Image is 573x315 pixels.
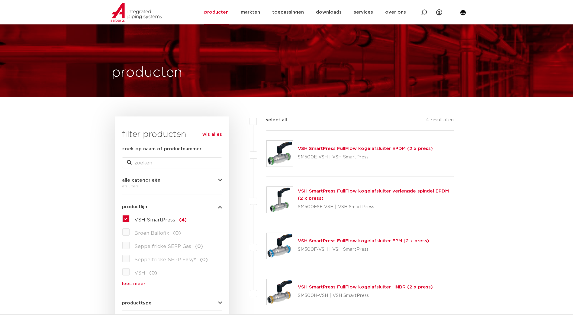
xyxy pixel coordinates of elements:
[267,141,293,167] img: Thumbnail for VSH SmartPress FullFlow kogelafsluiter EPDM (2 x press)
[122,129,222,141] h3: filter producten
[267,279,293,305] img: Thumbnail for VSH SmartPress FullFlow kogelafsluiter HNBR (2 x press)
[122,205,222,209] button: productlijn
[122,301,152,305] span: producttype
[122,205,147,209] span: productlijn
[134,231,169,236] span: Broen Ballofix
[200,257,208,262] span: (0)
[122,183,222,190] div: afsluiters
[122,301,222,305] button: producttype
[426,116,454,126] p: 4 resultaten
[195,244,203,249] span: (0)
[202,131,222,138] a: wis alles
[298,202,454,212] p: SM500ESE-VSH | VSH SmartPress
[298,285,433,289] a: VSH SmartPress FullFlow kogelafsluiter HNBR (2 x press)
[122,178,222,183] button: alle categorieën
[134,271,145,275] span: VSH
[134,257,196,262] span: Seppelfricke SEPP Easy®
[298,245,429,254] p: SM500F-VSH | VSH SmartPress
[298,152,433,162] p: SM500E-VSH | VSH SmartPress
[298,146,433,151] a: VSH SmartPress FullFlow kogelafsluiter EPDM (2 x press)
[173,231,181,236] span: (0)
[122,282,222,286] a: lees meer
[134,218,175,222] span: VSH SmartPress
[122,178,160,183] span: alle categorieën
[122,145,201,153] label: zoek op naam of productnummer
[122,157,222,168] input: zoeken
[111,63,182,82] h1: producten
[298,189,449,201] a: VSH SmartPress FullFlow kogelafsluiter verlengde spindel EPDM (2 x press)
[149,271,157,275] span: (0)
[134,244,191,249] span: Seppelfricke SEPP Gas
[298,291,433,301] p: SM500H-VSH | VSH SmartPress
[267,233,293,259] img: Thumbnail for VSH SmartPress FullFlow kogelafsluiter FPM (2 x press)
[298,239,429,243] a: VSH SmartPress FullFlow kogelafsluiter FPM (2 x press)
[179,218,187,222] span: (4)
[257,116,287,124] label: select all
[267,187,293,213] img: Thumbnail for VSH SmartPress FullFlow kogelafsluiter verlengde spindel EPDM (2 x press)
